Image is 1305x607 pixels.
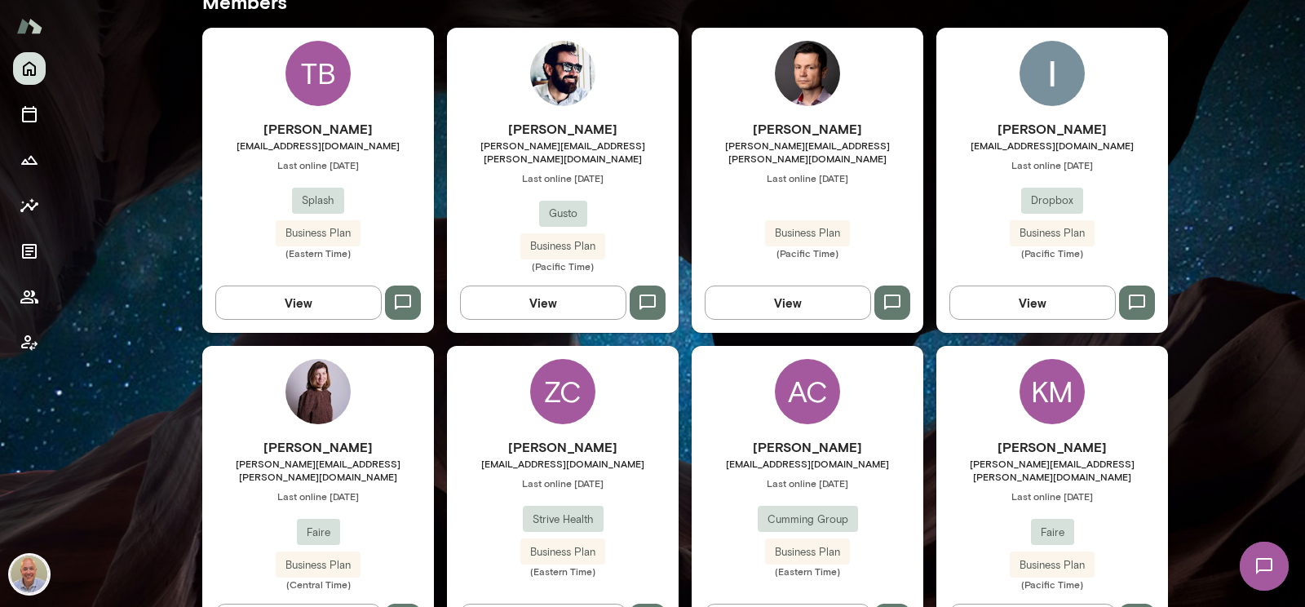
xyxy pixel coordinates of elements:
img: Jonathan Joyner [530,41,595,106]
h6: [PERSON_NAME] [447,119,679,139]
img: Marc Friedman [10,555,49,594]
span: Business Plan [276,557,361,574]
h6: [PERSON_NAME] [936,119,1168,139]
span: Business Plan [520,544,605,560]
span: [PERSON_NAME][EMAIL_ADDRESS][PERSON_NAME][DOMAIN_NAME] [447,139,679,165]
button: View [705,286,871,320]
span: Business Plan [765,225,850,241]
span: Gusto [539,206,587,222]
span: [PERSON_NAME][EMAIL_ADDRESS][PERSON_NAME][DOMAIN_NAME] [936,457,1168,483]
span: (Pacific Time) [447,259,679,272]
span: Cumming Group [758,512,858,528]
div: AC [775,359,840,424]
h6: [PERSON_NAME] [202,119,434,139]
button: View [949,286,1116,320]
span: Last online [DATE] [936,158,1168,171]
button: Members [13,281,46,313]
button: Client app [13,326,46,359]
span: [EMAIL_ADDRESS][DOMAIN_NAME] [692,457,923,470]
div: ZC [530,359,595,424]
span: Last online [DATE] [936,490,1168,503]
span: [EMAIL_ADDRESS][DOMAIN_NAME] [447,457,679,470]
span: [PERSON_NAME][EMAIL_ADDRESS][PERSON_NAME][DOMAIN_NAME] [692,139,923,165]
button: Documents [13,235,46,268]
span: [PERSON_NAME][EMAIL_ADDRESS][PERSON_NAME][DOMAIN_NAME] [202,457,434,483]
img: Mento [16,11,42,42]
h6: [PERSON_NAME] [447,437,679,457]
img: Ishaan Gupta [1020,41,1085,106]
span: Business Plan [1010,225,1095,241]
button: View [215,286,382,320]
span: (Central Time) [202,578,434,591]
span: Splash [292,193,344,209]
button: Sessions [13,98,46,131]
span: Business Plan [276,225,361,241]
span: Dropbox [1021,193,1083,209]
div: KM [1020,359,1085,424]
button: Insights [13,189,46,222]
span: Strive Health [523,512,604,528]
span: [EMAIL_ADDRESS][DOMAIN_NAME] [936,139,1168,152]
img: Senad Mustafic [775,41,840,106]
button: Growth Plan [13,144,46,176]
span: Business Plan [765,544,850,560]
span: (Eastern Time) [692,565,923,578]
span: Last online [DATE] [692,171,923,184]
button: View [460,286,626,320]
span: Business Plan [1010,557,1095,574]
span: Last online [DATE] [692,476,923,490]
span: Last online [DATE] [447,171,679,184]
span: (Pacific Time) [692,246,923,259]
button: Home [13,52,46,85]
img: Kristina Popova-Boasso [285,359,351,424]
span: (Pacific Time) [936,246,1168,259]
span: Last online [DATE] [202,158,434,171]
span: Business Plan [520,238,605,255]
span: Faire [1031,525,1074,541]
span: Last online [DATE] [202,490,434,503]
h6: [PERSON_NAME] [202,437,434,457]
span: (Pacific Time) [936,578,1168,591]
span: (Eastern Time) [447,565,679,578]
span: Faire [297,525,340,541]
div: TB [285,41,351,106]
span: [EMAIL_ADDRESS][DOMAIN_NAME] [202,139,434,152]
h6: [PERSON_NAME] [692,119,923,139]
h6: [PERSON_NAME] [936,437,1168,457]
span: Last online [DATE] [447,476,679,490]
span: (Eastern Time) [202,246,434,259]
h6: [PERSON_NAME] [692,437,923,457]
